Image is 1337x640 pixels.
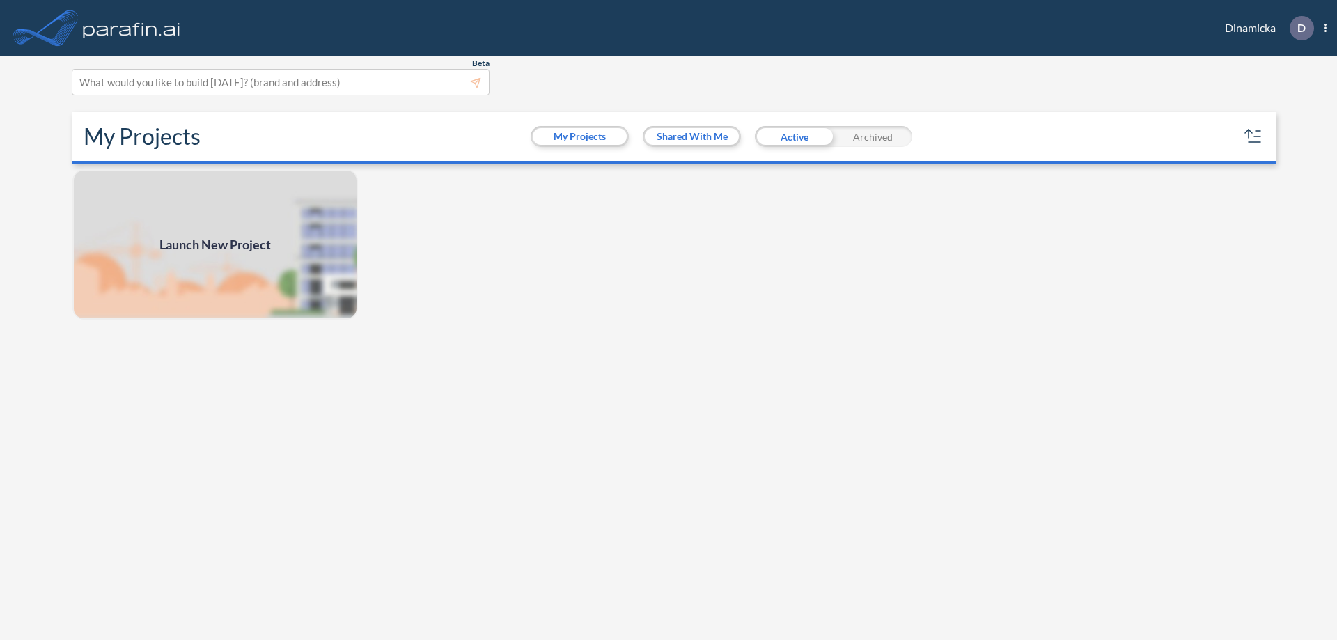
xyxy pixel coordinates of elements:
[645,128,739,145] button: Shared With Me
[159,235,271,254] span: Launch New Project
[84,123,201,150] h2: My Projects
[80,14,183,42] img: logo
[72,169,358,320] img: add
[1297,22,1306,34] p: D
[533,128,627,145] button: My Projects
[755,126,834,147] div: Active
[472,58,490,69] span: Beta
[1204,16,1327,40] div: Dinamicka
[72,169,358,320] a: Launch New Project
[1242,125,1265,148] button: sort
[834,126,912,147] div: Archived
